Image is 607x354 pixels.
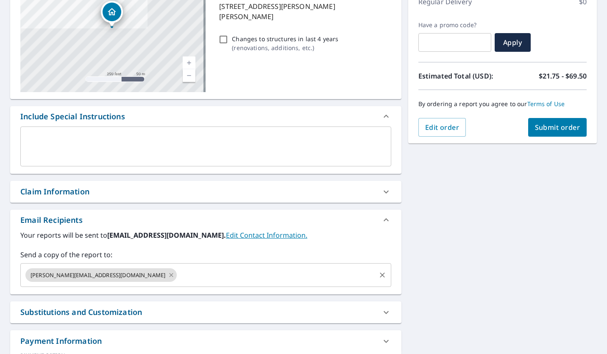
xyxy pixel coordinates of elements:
[25,268,177,282] div: [PERSON_NAME][EMAIL_ADDRESS][DOMAIN_NAME]
[20,335,102,347] div: Payment Information
[20,250,391,260] label: Send a copy of the report to:
[20,214,83,226] div: Email Recipients
[183,56,195,69] a: Current Level 17, Zoom In
[539,71,587,81] p: $21.75 - $69.50
[20,230,391,240] label: Your reports will be sent to
[10,330,401,352] div: Payment Information
[10,106,401,126] div: Include Special Instructions
[10,181,401,202] div: Claim Information
[20,111,125,122] div: Include Special Instructions
[25,271,170,279] span: [PERSON_NAME][EMAIL_ADDRESS][DOMAIN_NAME]
[20,306,142,318] div: Substitutions and Customization
[232,34,338,43] p: Changes to structures in last 4 years
[418,100,587,108] p: By ordering a report you agree to our
[418,71,503,81] p: Estimated Total (USD):
[528,118,587,137] button: Submit order
[535,123,580,132] span: Submit order
[376,269,388,281] button: Clear
[101,1,123,27] div: Dropped pin, building 1, Residential property, 11833 Greenhill Dr Hagerstown, MD 21742
[232,43,338,52] p: ( renovations, additions, etc. )
[107,230,226,240] b: [EMAIL_ADDRESS][DOMAIN_NAME].
[183,69,195,82] a: Current Level 17, Zoom Out
[226,230,307,240] a: EditContactInfo
[527,100,565,108] a: Terms of Use
[425,123,459,132] span: Edit order
[20,186,89,197] div: Claim Information
[10,210,401,230] div: Email Recipients
[501,38,524,47] span: Apply
[495,33,531,52] button: Apply
[418,21,491,29] label: Have a promo code?
[219,1,387,22] p: [STREET_ADDRESS][PERSON_NAME][PERSON_NAME]
[10,301,401,323] div: Substitutions and Customization
[418,118,466,137] button: Edit order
